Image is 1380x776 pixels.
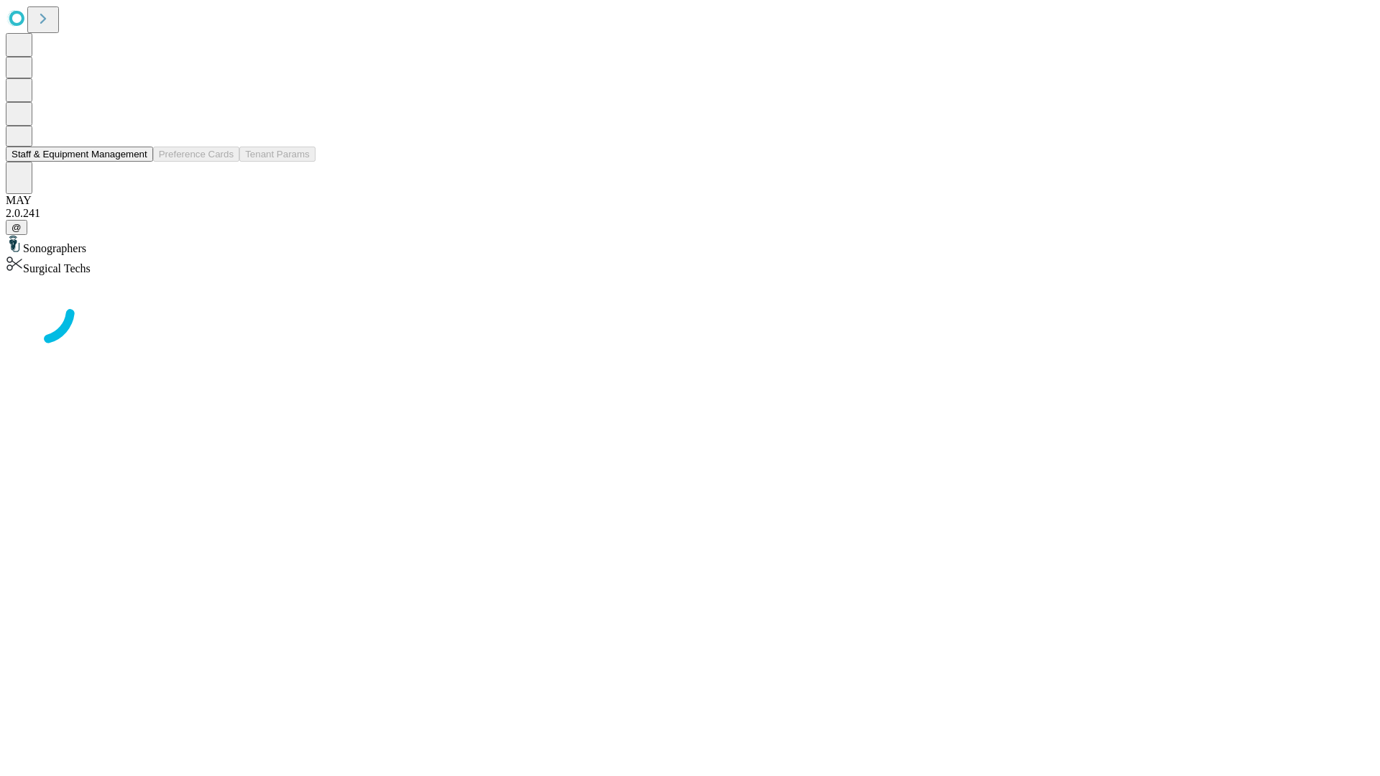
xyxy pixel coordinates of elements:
[6,235,1374,255] div: Sonographers
[11,222,22,233] span: @
[6,207,1374,220] div: 2.0.241
[6,194,1374,207] div: MAY
[6,220,27,235] button: @
[153,147,239,162] button: Preference Cards
[239,147,316,162] button: Tenant Params
[6,147,153,162] button: Staff & Equipment Management
[6,255,1374,275] div: Surgical Techs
